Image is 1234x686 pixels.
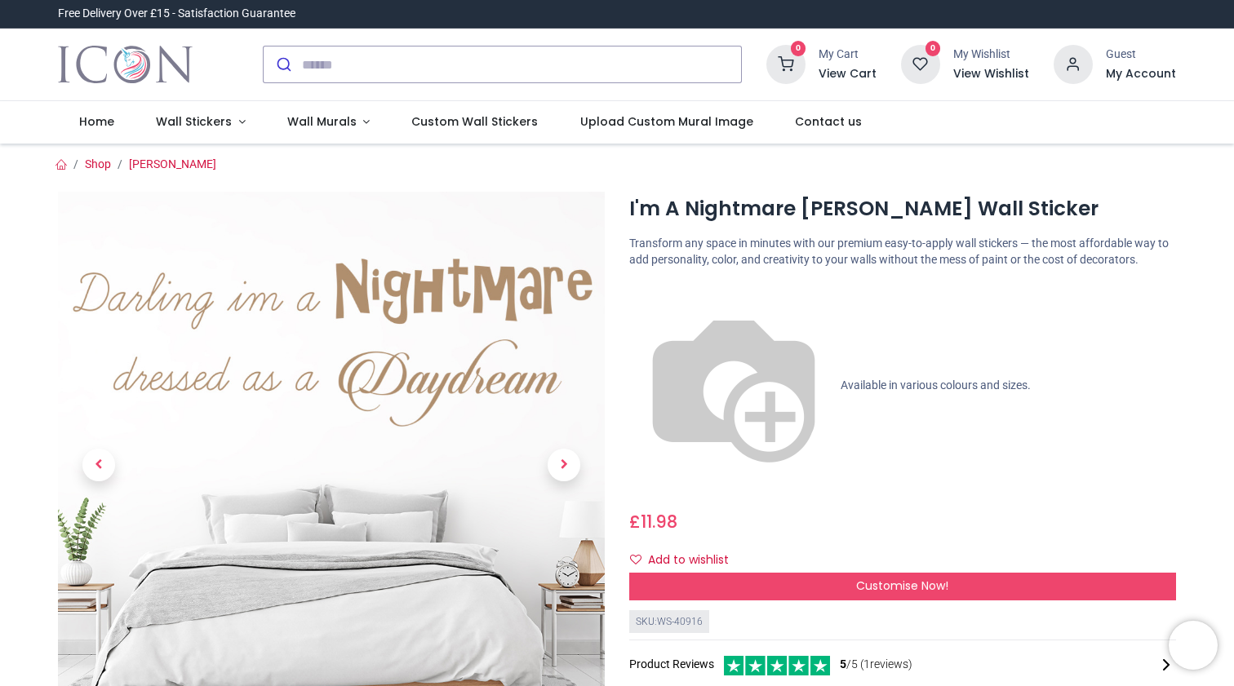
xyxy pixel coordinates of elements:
[548,449,580,481] span: Next
[641,510,677,533] span: 11.98
[819,46,877,63] div: My Cart
[841,378,1031,391] span: Available in various colours and sizes.
[819,66,877,82] a: View Cart
[264,46,302,82] button: Submit
[630,554,641,565] i: Add to wishlist
[629,653,1176,675] div: Product Reviews
[580,113,753,130] span: Upload Custom Mural Image
[1106,46,1176,63] div: Guest
[287,113,357,130] span: Wall Murals
[925,41,941,56] sup: 0
[58,42,193,87] a: Logo of Icon Wall Stickers
[1169,621,1218,670] iframe: Brevo live chat
[795,113,862,130] span: Contact us
[523,274,605,657] a: Next
[266,101,391,144] a: Wall Murals
[58,42,193,87] img: Icon Wall Stickers
[766,57,806,70] a: 0
[629,195,1176,223] h1: I'm A Nightmare [PERSON_NAME] Wall Sticker
[791,41,806,56] sup: 0
[629,236,1176,268] p: Transform any space in minutes with our premium easy-to-apply wall stickers — the most affordable...
[1106,66,1176,82] a: My Account
[840,657,846,671] span: 5
[856,578,948,594] span: Customise Now!
[85,157,111,170] a: Shop
[840,657,912,673] span: /5 ( 1 reviews)
[833,6,1176,22] iframe: Customer reviews powered by Trustpilot
[58,274,140,657] a: Previous
[156,113,232,130] span: Wall Stickers
[82,449,115,481] span: Previous
[953,66,1029,82] a: View Wishlist
[629,281,838,490] img: color-wheel.png
[901,57,940,70] a: 0
[953,46,1029,63] div: My Wishlist
[129,157,216,170] a: [PERSON_NAME]
[629,547,743,574] button: Add to wishlistAdd to wishlist
[135,101,266,144] a: Wall Stickers
[58,6,295,22] div: Free Delivery Over £15 - Satisfaction Guarantee
[629,610,709,634] div: SKU: WS-40916
[629,510,677,533] span: £
[79,113,114,130] span: Home
[411,113,538,130] span: Custom Wall Stickers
